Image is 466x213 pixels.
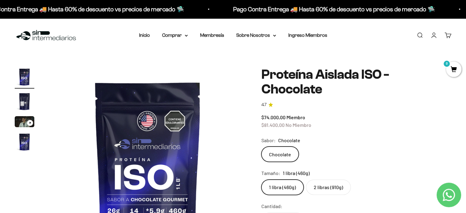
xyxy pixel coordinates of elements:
[446,67,461,73] a: 0
[204,4,406,14] p: Pago Contra Entrega 🚚 Hasta 60% de descuento vs precios de mercado 🛸
[15,67,34,89] button: Ir al artículo 1
[261,202,282,210] label: Cantidad:
[443,60,450,67] mark: 0
[261,122,285,128] span: $81.400,00
[283,169,310,177] span: 1 libra (460g)
[236,31,276,39] summary: Sobre Nosotros
[261,114,286,120] span: $74.000,00
[162,31,188,39] summary: Comprar
[15,116,34,129] button: Ir al artículo 3
[261,169,280,177] legend: Tamaño:
[261,67,451,97] h1: Proteína Aislada ISO - Chocolate
[200,32,224,38] a: Membresía
[15,92,34,111] img: Proteína Aislada ISO - Chocolate
[261,101,451,108] a: 4.74.7 de 5.0 estrellas
[288,32,327,38] a: Ingreso Miembros
[15,67,34,87] img: Proteína Aislada ISO - Chocolate
[15,132,34,152] img: Proteína Aislada ISO - Chocolate
[286,122,311,128] span: No Miembro
[261,101,267,108] span: 4.7
[139,32,150,38] a: Inicio
[261,136,276,144] legend: Sabor:
[278,136,300,144] span: Chocolate
[15,92,34,113] button: Ir al artículo 2
[15,132,34,154] button: Ir al artículo 4
[286,114,305,120] span: Miembro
